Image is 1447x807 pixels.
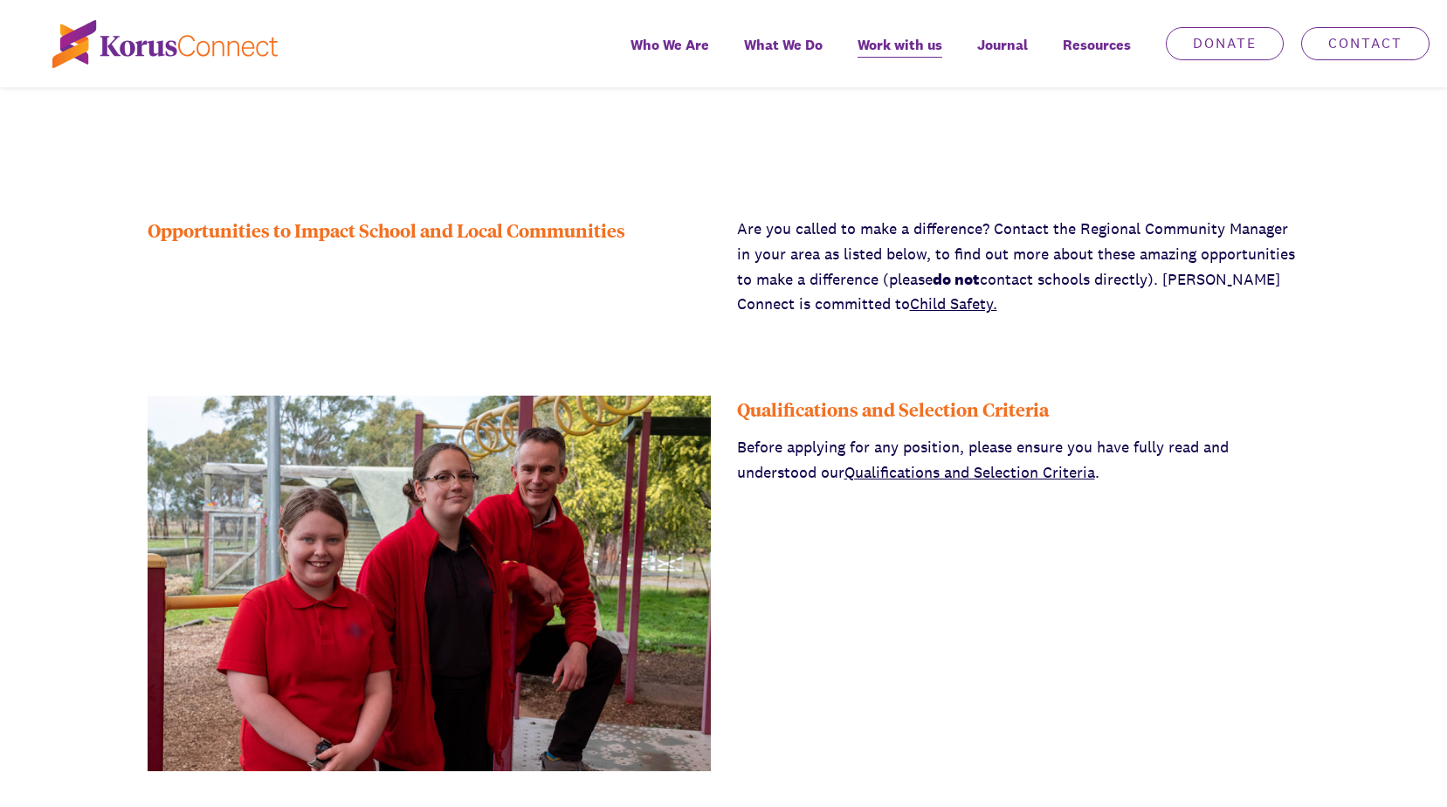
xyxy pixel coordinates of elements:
[52,20,278,68] img: korus-connect%2Fc5177985-88d5-491d-9cd7-4a1febad1357_logo.svg
[910,293,997,314] a: Child Safety.
[977,32,1028,58] span: Journal
[1166,27,1284,60] a: Donate
[960,24,1045,87] a: Journal
[840,24,960,87] a: Work with us
[630,32,709,58] span: Who We Are
[148,396,711,771] img: 9b3fdab3-26a6-4a53-9313-dc52a8d8d19f_DSCF1455+-web.jpg
[727,24,840,87] a: What We Do
[1045,24,1148,87] div: Resources
[744,32,823,58] span: What We Do
[737,435,1300,486] p: Before applying for any position, please ensure you have fully read and understood our .
[858,32,942,58] span: Work with us
[737,396,1300,422] div: Qualifications and Selection Criteria
[844,462,1095,482] a: Qualifications and Selection Criteria
[613,24,727,87] a: Who We Are
[737,217,1300,317] p: Are you called to make a difference? Contact the Regional Community Manager in your area as liste...
[148,217,711,317] div: Opportunities to Impact School and Local Communities
[1301,27,1430,60] a: Contact
[933,269,980,289] strong: do not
